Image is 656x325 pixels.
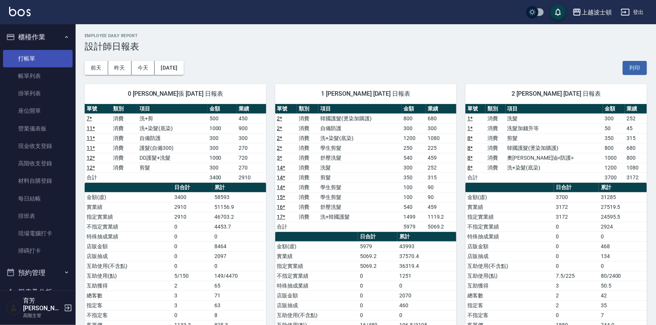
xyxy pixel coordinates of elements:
[485,123,506,133] td: 消費
[3,67,73,85] a: 帳單列表
[85,41,647,52] h3: 設計師日報表
[465,173,485,182] td: 合計
[599,232,647,241] td: 0
[212,212,266,222] td: 46703.2
[358,271,397,281] td: 0
[297,173,318,182] td: 消費
[111,114,138,123] td: 消費
[172,202,212,212] td: 2910
[506,123,603,133] td: 洗髮加錢升等
[426,202,456,212] td: 459
[85,104,111,114] th: 單號
[358,241,397,251] td: 5979
[465,291,554,300] td: 總客數
[3,172,73,190] a: 材料自購登錄
[358,281,397,291] td: 0
[318,192,402,202] td: 學生剪髮
[297,123,318,133] td: 消費
[297,153,318,163] td: 消費
[3,242,73,260] a: 掃碼打卡
[599,241,647,251] td: 468
[397,281,456,291] td: 0
[402,222,426,232] td: 5979
[172,222,212,232] td: 0
[426,173,456,182] td: 315
[275,310,358,320] td: 互助使用(不含點)
[402,123,426,133] td: 300
[3,207,73,225] a: 排班表
[212,300,266,310] td: 63
[275,300,358,310] td: 店販抽成
[465,192,554,202] td: 金額(虛)
[9,7,31,16] img: Logo
[426,222,456,232] td: 5069.2
[599,192,647,202] td: 31285
[358,232,397,242] th: 日合計
[284,90,448,98] span: 1 [PERSON_NAME] [DATE] 日報表
[237,173,266,182] td: 2910
[237,143,266,153] td: 270
[172,251,212,261] td: 0
[108,61,132,75] button: 昨天
[172,183,212,193] th: 日合計
[85,33,647,38] h2: Employee Daily Report
[554,281,599,291] td: 3
[297,104,318,114] th: 類別
[554,212,599,222] td: 3172
[275,261,358,271] td: 指定實業績
[138,153,207,163] td: DD護髮+洗髮
[212,232,266,241] td: 0
[111,123,138,133] td: 消費
[554,271,599,281] td: 7.5/225
[599,271,647,281] td: 80/2400
[599,222,647,232] td: 2924
[208,153,237,163] td: 1000
[318,104,402,114] th: 項目
[554,310,599,320] td: 0
[318,182,402,192] td: 學生剪髮
[208,163,237,173] td: 300
[237,123,266,133] td: 900
[85,241,172,251] td: 店販金額
[318,123,402,133] td: 自備防護
[569,5,615,20] button: 上越波士頓
[465,261,554,271] td: 互助使用(不含點)
[475,90,638,98] span: 2 [PERSON_NAME] [DATE] 日報表
[212,202,266,212] td: 51156.9
[6,300,21,316] img: Person
[85,271,172,281] td: 互助使用(點)
[85,222,172,232] td: 不指定實業績
[402,192,426,202] td: 100
[297,192,318,202] td: 消費
[465,271,554,281] td: 互助使用(點)
[208,114,237,123] td: 500
[3,50,73,67] a: 打帳單
[172,281,212,291] td: 2
[599,202,647,212] td: 27519.5
[603,163,625,173] td: 1200
[237,153,266,163] td: 720
[172,300,212,310] td: 3
[275,291,358,300] td: 店販金額
[138,114,207,123] td: 洗+剪
[138,143,207,153] td: 護髮(自備300)
[85,212,172,222] td: 指定實業績
[397,251,456,261] td: 37570.4
[275,251,358,261] td: 實業績
[212,291,266,300] td: 71
[208,143,237,153] td: 300
[23,297,62,312] h5: 育芳[PERSON_NAME]
[599,212,647,222] td: 24595.5
[237,114,266,123] td: 450
[297,133,318,143] td: 消費
[275,241,358,251] td: 金額(虛)
[172,310,212,320] td: 0
[465,241,554,251] td: 店販金額
[465,300,554,310] td: 指定客
[465,281,554,291] td: 互助獲得
[297,163,318,173] td: 消費
[625,123,647,133] td: 45
[3,225,73,242] a: 現場電腦打卡
[138,133,207,143] td: 自備防護
[554,261,599,271] td: 0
